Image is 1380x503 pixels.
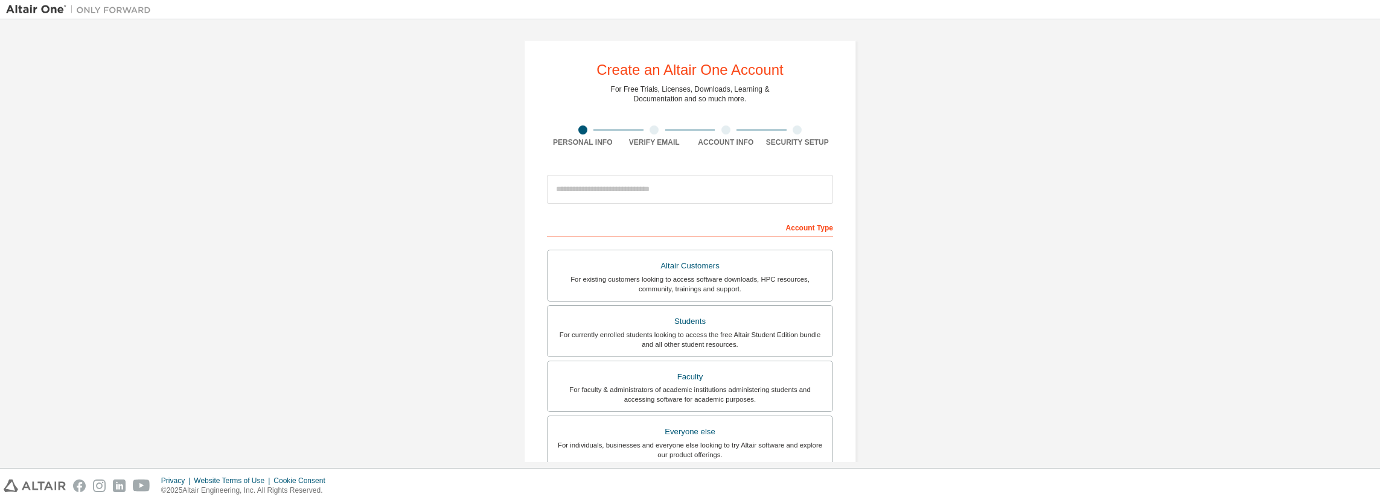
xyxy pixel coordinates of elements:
[555,274,825,294] div: For existing customers looking to access software downloads, HPC resources, community, trainings ...
[596,63,784,77] div: Create an Altair One Account
[194,476,273,486] div: Website Terms of Use
[555,313,825,330] div: Students
[273,476,332,486] div: Cookie Consent
[547,217,833,236] div: Account Type
[161,486,333,496] p: © 2025 Altair Engineering, Inc. All Rights Reserved.
[161,476,194,486] div: Privacy
[73,479,86,492] img: facebook.svg
[6,4,157,16] img: Altair One
[555,369,825,385] div: Faculty
[611,84,770,104] div: For Free Trials, Licenses, Downloads, Learning & Documentation and so much more.
[619,138,691,147] div: Verify Email
[690,138,762,147] div: Account Info
[4,479,66,492] img: altair_logo.svg
[547,138,619,147] div: Personal Info
[555,440,825,460] div: For individuals, businesses and everyone else looking to try Altair software and explore our prod...
[555,330,825,349] div: For currently enrolled students looking to access the free Altair Student Edition bundle and all ...
[133,479,150,492] img: youtube.svg
[555,385,825,404] div: For faculty & administrators of academic institutions administering students and accessing softwa...
[555,258,825,274] div: Altair Customers
[555,423,825,440] div: Everyone else
[762,138,834,147] div: Security Setup
[93,479,106,492] img: instagram.svg
[113,479,126,492] img: linkedin.svg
